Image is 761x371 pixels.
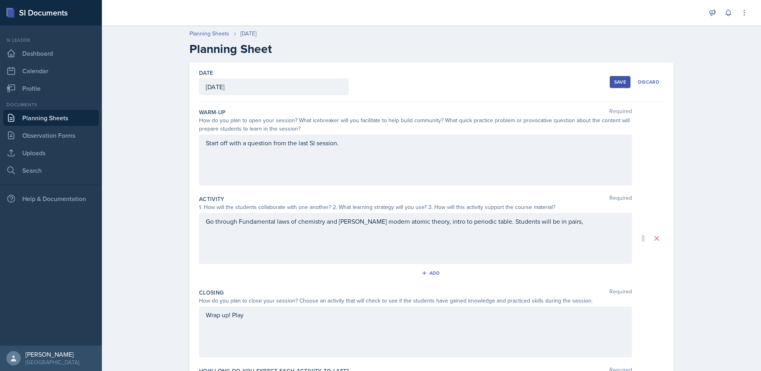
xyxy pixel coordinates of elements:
div: Save [614,79,626,85]
label: Activity [199,195,224,203]
a: Profile [3,80,99,96]
div: [DATE] [240,29,256,38]
a: Uploads [3,145,99,161]
label: Warm-Up [199,108,226,116]
div: Discard [638,79,660,85]
button: Discard [634,76,664,88]
a: Dashboard [3,45,99,61]
div: Documents [3,101,99,108]
span: Required [609,195,632,203]
button: Save [610,76,630,88]
a: Calendar [3,63,99,79]
a: Planning Sheets [3,110,99,126]
button: Add [419,267,445,279]
label: Closing [199,289,224,297]
h2: Planning Sheet [189,42,673,56]
p: Wrap up! Play [206,310,625,320]
span: Required [609,289,632,297]
div: [PERSON_NAME] [25,350,79,358]
a: Search [3,162,99,178]
div: Add [423,270,440,276]
div: Si leader [3,37,99,44]
a: Observation Forms [3,127,99,143]
span: Required [609,108,632,116]
label: Date [199,69,213,77]
div: How do you plan to open your session? What icebreaker will you facilitate to help build community... [199,116,632,133]
div: [GEOGRAPHIC_DATA] [25,358,79,366]
p: Start off with a question from the last SI session. [206,138,625,148]
a: Planning Sheets [189,29,229,38]
div: How do you plan to close your session? Choose an activity that will check to see if the students ... [199,297,632,305]
div: 1. How will the students collaborate with one another? 2. What learning strategy will you use? 3.... [199,203,632,211]
div: Help & Documentation [3,191,99,207]
p: Go through Fundamental laws of chemistry and [PERSON_NAME] modern atomic theory, intro to periodi... [206,217,625,226]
